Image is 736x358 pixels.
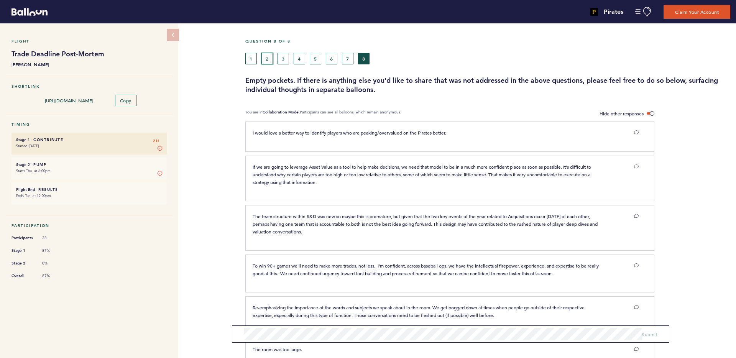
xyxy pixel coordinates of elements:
[120,97,131,103] span: Copy
[115,95,136,106] button: Copy
[11,272,34,280] span: Overall
[245,39,730,44] h5: Question 8 of 8
[11,49,167,59] h1: Trade Deadline Post-Mortem
[11,122,167,127] h5: Timing
[11,259,34,267] span: Stage 2
[11,84,167,89] h5: Shortlink
[294,53,305,64] button: 4
[42,261,65,266] span: 0%
[16,162,162,167] h6: - Pump
[16,162,30,167] small: Stage 2
[245,53,257,64] button: 1
[153,137,159,145] span: 2H
[253,304,586,318] span: Re-emphasizing the importance of the words and subjects we speak about in the room. We get bogged...
[261,53,273,64] button: 2
[16,168,51,173] time: Starts Thu. at 6:00pm
[310,53,321,64] button: 5
[253,213,599,235] span: The team structure within R&D was new so maybe this is premature, but given that the two key even...
[11,247,34,255] span: Stage 1
[16,193,51,198] time: Ends Tue. at 12:00pm
[642,331,657,337] span: Submit
[16,137,162,142] h6: - Contribute
[42,248,65,253] span: 87%
[263,110,300,115] b: Collaboration Mode.
[16,137,30,142] small: Stage 1
[600,110,644,117] span: Hide other responses
[6,8,48,16] a: Balloon
[245,110,401,118] p: You are in Participants can see all balloons, which remain anonymous.
[642,330,657,338] button: Submit
[11,8,48,16] svg: Balloon
[42,235,65,241] span: 23
[664,5,730,19] button: Claim Your Account
[11,234,34,242] span: Participants
[253,130,446,136] span: I would love a better way to identify players who are peaking/overvalued on the Pirates better.
[16,187,35,192] small: Flight End
[342,53,353,64] button: 7
[253,346,302,352] span: The room was too large.
[604,7,623,16] h4: Pirates
[326,53,337,64] button: 6
[42,273,65,279] span: 87%
[635,7,652,16] button: Manage Account
[11,223,167,228] h5: Participation
[16,187,162,192] h6: - Results
[253,263,600,276] span: To win 90+ games we'll need to make more trades, not less. I'm confident, across baseball ops, we...
[253,164,592,185] span: If we are going to leverage Asset Value as a tool to help make decisions, we need that model to b...
[11,39,167,44] h5: Flight
[16,143,39,148] time: Started [DATE]
[245,76,730,94] h3: Empty pockets. If there is anything else you'd like to share that was not addressed in the above ...
[278,53,289,64] button: 3
[358,53,370,64] button: 8
[11,61,167,68] b: [PERSON_NAME]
